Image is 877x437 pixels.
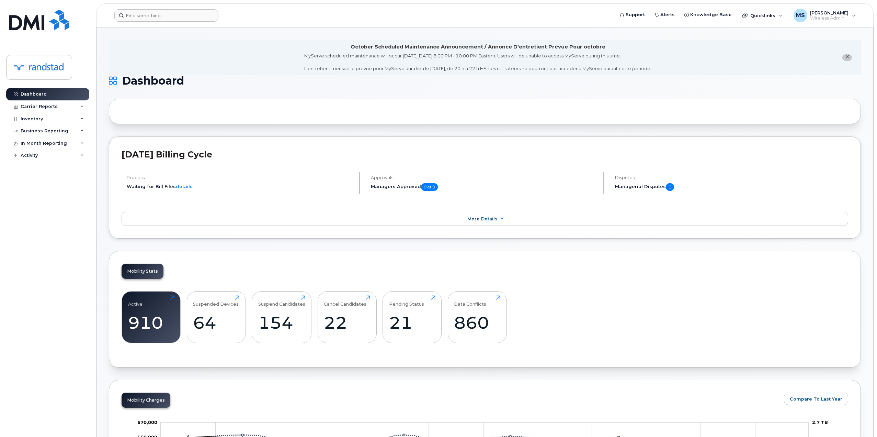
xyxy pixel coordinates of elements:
a: Pending Status21 [389,295,435,339]
h4: Disputes [615,175,848,180]
div: October Scheduled Maintenance Announcement / Annonce D'entretient Prévue Pour octobre [351,43,605,51]
div: 64 [193,313,239,333]
span: 0 [666,183,674,191]
a: Data Conflicts860 [454,295,500,339]
a: details [176,184,193,189]
span: 0 of 0 [421,183,438,191]
div: Pending Status [389,295,424,307]
h4: Approvals [371,175,597,180]
button: close notification [842,54,852,61]
div: Data Conflicts [454,295,486,307]
div: Cancel Candidates [324,295,366,307]
tspan: $70,000 [137,419,157,425]
h2: [DATE] Billing Cycle [122,149,848,160]
h4: Process [127,175,353,180]
tspan: 2.7 TB [812,419,828,425]
a: Suspended Devices64 [193,295,239,339]
div: Suspended Devices [193,295,239,307]
li: Waiting for Bill Files [127,183,353,190]
button: Compare To Last Year [784,393,848,405]
h5: Managers Approved [371,183,597,191]
div: 154 [258,313,305,333]
div: 21 [389,313,435,333]
span: Dashboard [122,76,184,86]
div: MyServe scheduled maintenance will occur [DATE][DATE] 8:00 PM - 10:00 PM Eastern. Users will be u... [304,53,651,72]
a: Suspend Candidates154 [258,295,305,339]
span: More Details [467,216,498,221]
div: Suspend Candidates [258,295,305,307]
h5: Managerial Disputes [615,183,848,191]
span: Compare To Last Year [790,396,842,402]
div: 910 [128,313,174,333]
g: $0 [137,419,157,425]
a: Active910 [128,295,174,339]
a: Cancel Candidates22 [324,295,370,339]
div: 860 [454,313,500,333]
div: 22 [324,313,370,333]
div: Active [128,295,143,307]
